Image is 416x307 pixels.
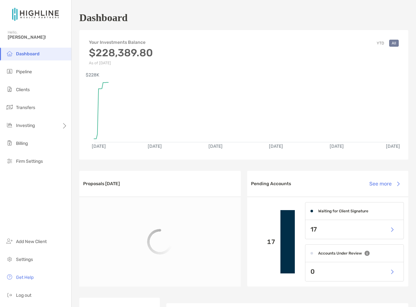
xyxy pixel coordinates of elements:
[16,239,47,244] span: Add New Client
[16,51,40,57] span: Dashboard
[83,181,120,186] h3: Proposals [DATE]
[92,144,106,149] text: [DATE]
[16,87,30,92] span: Clients
[16,275,34,280] span: Get Help
[6,50,13,57] img: dashboard icon
[16,159,43,164] span: Firm Settings
[86,72,99,78] text: $228K
[389,40,399,47] button: All
[6,255,13,263] img: settings icon
[16,69,32,75] span: Pipeline
[16,141,28,146] span: Billing
[16,105,35,110] span: Transfers
[310,268,315,276] p: 0
[269,144,283,149] text: [DATE]
[251,181,291,186] h3: Pending Accounts
[148,144,162,149] text: [DATE]
[310,225,317,233] p: 17
[386,144,400,149] text: [DATE]
[6,103,13,111] img: transfers icon
[6,85,13,93] img: clients icon
[6,237,13,245] img: add_new_client icon
[89,40,153,45] h4: Your Investments Balance
[6,157,13,165] img: firm-settings icon
[89,61,153,65] p: As of [DATE]
[89,47,153,59] h3: $228,389.80
[364,177,404,191] button: See more
[6,291,13,299] img: logout icon
[6,139,13,147] img: billing icon
[318,209,368,213] h4: Waiting for Client Signature
[374,40,387,47] button: YTD
[16,293,31,298] span: Log out
[16,123,35,128] span: Investing
[6,67,13,75] img: pipeline icon
[252,238,276,246] p: 17
[8,35,67,40] span: [PERSON_NAME]!
[6,121,13,129] img: investing icon
[79,12,128,24] h1: Dashboard
[8,3,64,26] img: Zoe Logo
[318,251,362,256] h4: Accounts Under Review
[16,257,33,262] span: Settings
[6,273,13,281] img: get-help icon
[208,144,223,149] text: [DATE]
[330,144,344,149] text: [DATE]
